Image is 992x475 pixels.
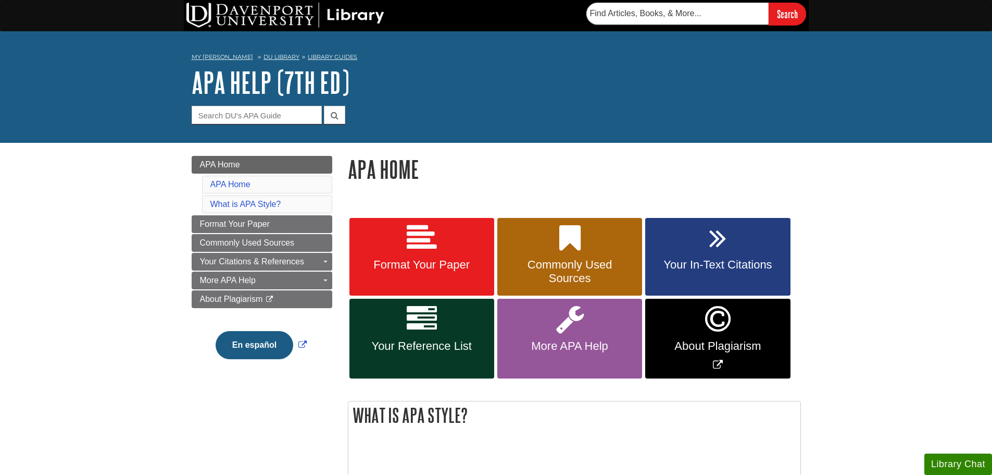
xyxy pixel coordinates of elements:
button: Library Chat [924,454,992,475]
input: Search DU's APA Guide [192,106,322,124]
a: Link opens in new window [213,340,309,349]
a: APA Home [210,180,250,189]
h2: What is APA Style? [348,401,800,429]
span: Format Your Paper [200,220,270,228]
a: Format Your Paper [192,215,332,233]
a: Your Citations & References [192,253,332,271]
a: Library Guides [308,53,357,60]
a: More APA Help [497,299,642,379]
span: APA Home [200,160,240,169]
span: Format Your Paper [357,258,486,272]
i: This link opens in a new window [265,296,274,303]
span: Commonly Used Sources [505,258,634,285]
a: More APA Help [192,272,332,289]
h1: APA Home [348,156,801,182]
a: Link opens in new window [645,299,790,379]
span: Your Reference List [357,339,486,353]
input: Search [769,3,806,25]
a: Commonly Used Sources [497,218,642,296]
a: Format Your Paper [349,218,494,296]
span: Your Citations & References [200,257,304,266]
a: APA Help (7th Ed) [192,66,349,99]
img: DU Library [186,3,384,28]
span: More APA Help [505,339,634,353]
span: More APA Help [200,276,256,285]
div: Guide Page Menu [192,156,332,377]
input: Find Articles, Books, & More... [586,3,769,25]
a: APA Home [192,156,332,174]
span: Commonly Used Sources [200,238,294,247]
a: Your In-Text Citations [645,218,790,296]
a: Your Reference List [349,299,494,379]
a: DU Library [263,53,299,60]
a: Commonly Used Sources [192,234,332,252]
span: About Plagiarism [653,339,782,353]
form: Searches DU Library's articles, books, and more [586,3,806,25]
a: About Plagiarism [192,290,332,308]
span: Your In-Text Citations [653,258,782,272]
span: About Plagiarism [200,295,263,303]
a: My [PERSON_NAME] [192,53,253,62]
button: En español [216,331,293,359]
nav: breadcrumb [192,50,801,67]
a: What is APA Style? [210,200,281,209]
